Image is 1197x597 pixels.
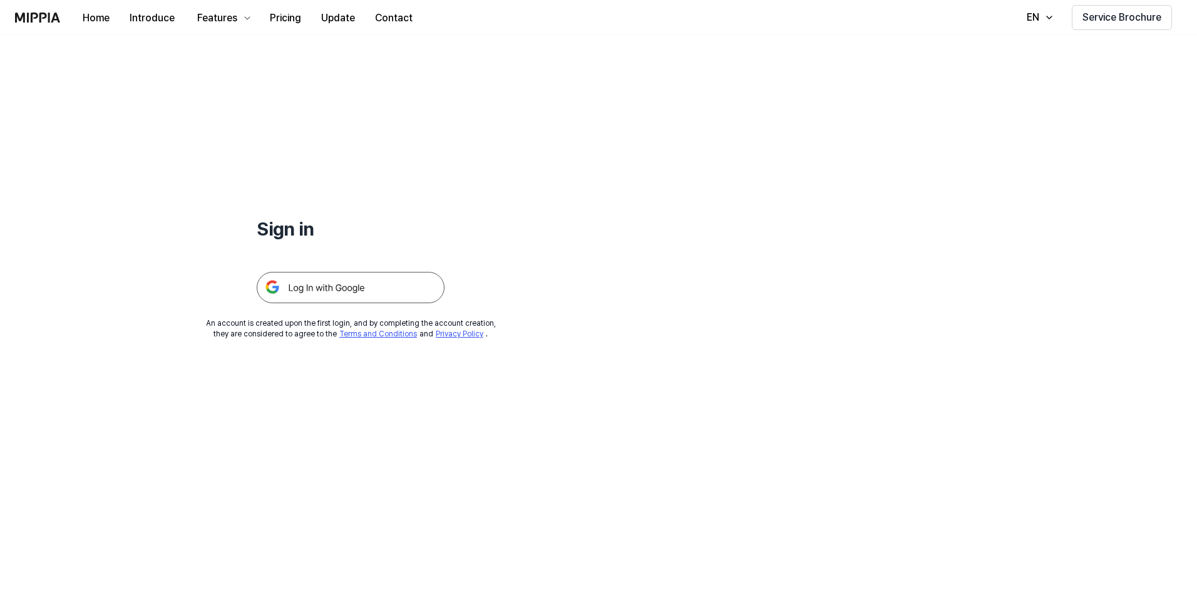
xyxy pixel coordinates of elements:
button: Introduce [120,6,185,31]
div: EN [1024,10,1042,25]
a: Terms and Conditions [339,330,417,338]
a: Privacy Policy [436,330,483,338]
button: Home [73,6,120,31]
button: Contact [365,6,423,31]
button: EN [1014,5,1062,30]
img: 구글 로그인 버튼 [257,272,444,303]
img: logo [15,13,60,23]
div: An account is created upon the first login, and by completing the account creation, they are cons... [206,318,496,340]
button: Pricing [260,6,311,31]
button: Features [185,6,260,31]
div: Features [195,11,240,26]
button: Service Brochure [1072,5,1172,30]
button: Update [311,6,365,31]
a: Update [311,1,365,35]
h1: Sign in [257,215,444,242]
